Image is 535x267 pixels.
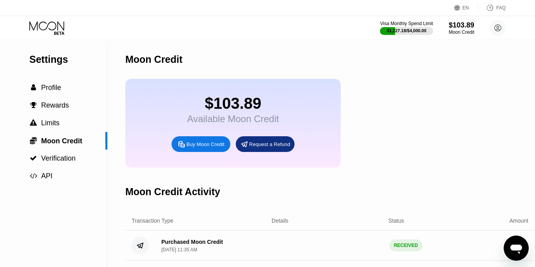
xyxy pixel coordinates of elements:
div: Settings [29,54,107,65]
div: FAQ [496,5,506,11]
div: $103.89 [449,21,474,29]
div: Details [272,218,289,224]
span:  [30,155,37,162]
span: Verification [41,154,76,162]
span:  [30,119,37,126]
div:  [29,84,37,91]
div: Buy Moon Credit [186,141,224,148]
span:  [31,84,36,91]
div: Visa Monthly Spend Limit [380,21,433,26]
div:  [29,172,37,179]
div: Status [389,218,404,224]
div: EN [454,4,478,12]
div: Moon Credit Activity [125,186,220,198]
div: Available Moon Credit [187,113,279,124]
div:  [29,137,37,144]
span: Moon Credit [41,137,82,145]
span:  [30,137,37,144]
span:  [30,102,37,109]
div: Visa Monthly Spend Limit$1,227.18/$4,000.00 [380,21,433,35]
div: $103.89 [187,95,279,112]
span: Profile [41,84,61,91]
span: API [41,172,52,180]
div: $103.89Moon Credit [449,21,474,35]
div: Amount [510,218,528,224]
div:  [29,119,37,126]
div: EN [463,5,469,11]
div: Buy Moon Credit [172,136,230,152]
div:  [29,102,37,109]
div: Moon Credit [449,29,474,35]
div: [DATE] 11:35 AM [161,247,197,252]
div: $1,227.18 / $4,000.00 [387,28,427,33]
span: Limits [41,119,60,127]
span:  [30,172,37,179]
iframe: Button to launch messaging window, conversation in progress [504,236,529,261]
div: Transaction Type [132,218,174,224]
div: Request a Refund [236,136,295,152]
span: Rewards [41,101,69,109]
div: Request a Refund [249,141,290,148]
div:  [29,155,37,162]
div: Moon Credit [125,54,183,65]
div: FAQ [478,4,506,12]
div: RECEIVED [389,240,423,251]
div: Purchased Moon Credit [161,239,223,245]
